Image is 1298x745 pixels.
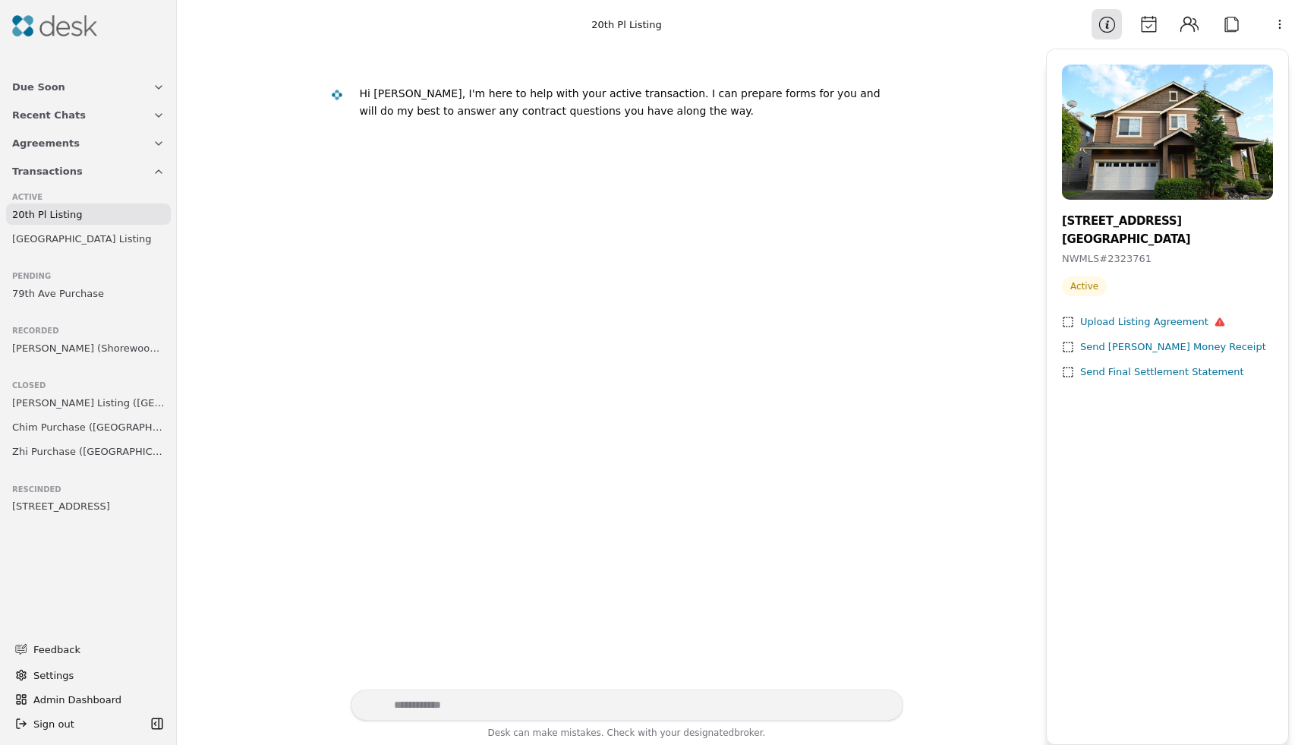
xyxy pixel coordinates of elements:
[33,668,74,683] span: Settings
[1062,230,1273,248] div: [GEOGRAPHIC_DATA]
[12,207,82,223] span: 20th Pl Listing
[6,636,165,663] button: Feedback
[9,663,168,687] button: Settings
[3,129,174,157] button: Agreements
[360,87,881,117] div: . I can prepare forms for you and will do my best to answer any contract questions you have along...
[12,419,165,435] span: Chim Purchase ([GEOGRAPHIC_DATA])
[1062,251,1273,267] div: NWMLS # 2323761
[1080,365,1244,380] div: Send Final Settlement Statement
[683,728,734,738] span: designated
[1080,339,1266,355] div: Send [PERSON_NAME] Money Receipt
[12,135,80,151] span: Agreements
[591,17,661,33] div: 20th Pl Listing
[12,380,165,392] div: Closed
[3,157,174,185] button: Transactions
[12,107,86,123] span: Recent Chats
[12,340,165,356] span: [PERSON_NAME] (Shorewood Dr)
[1062,276,1107,296] span: Active
[33,716,74,732] span: Sign out
[3,73,174,101] button: Due Soon
[12,444,165,459] span: Zhi Purchase ([GEOGRAPHIC_DATA])
[12,270,165,283] div: Pending
[12,484,165,496] div: Rescinded
[12,191,165,204] div: Active
[12,286,104,301] span: 79th Ave Purchase
[12,395,165,411] span: [PERSON_NAME] Listing ([GEOGRAPHIC_DATA])
[33,642,156,658] span: Feedback
[12,163,83,179] span: Transactions
[330,89,343,102] img: Desk
[3,101,174,129] button: Recent Chats
[1062,212,1273,230] div: [STREET_ADDRESS]
[12,79,65,95] span: Due Soon
[9,687,168,712] button: Admin Dashboard
[9,712,146,736] button: Sign out
[351,690,903,721] textarea: Write your prompt here
[12,325,165,337] div: Recorded
[12,15,97,36] img: Desk
[12,231,152,247] span: [GEOGRAPHIC_DATA] Listing
[1080,314,1225,330] div: Upload Listing Agreement
[12,498,110,514] span: [STREET_ADDRESS]
[33,692,162,708] span: Admin Dashboard
[1062,65,1273,200] img: Property
[360,87,706,99] div: Hi [PERSON_NAME], I'm here to help with your active transaction
[351,725,903,745] div: Desk can make mistakes. Check with your broker.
